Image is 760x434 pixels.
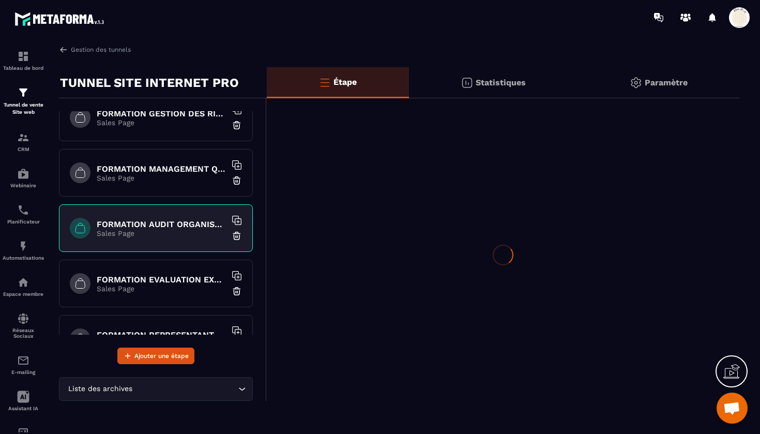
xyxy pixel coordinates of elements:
p: Automatisations [3,255,44,261]
h6: FORMATION GESTION DES RISQUES EN SANTE [97,109,226,118]
a: emailemailE-mailing [3,347,44,383]
img: social-network [17,312,29,325]
p: Statistiques [476,78,526,87]
p: Sales Page [97,174,226,182]
h6: FORMATION EVALUATION EXTERNE HAS [97,275,226,285]
img: trash [232,175,242,186]
a: automationsautomationsWebinaire [3,160,44,196]
img: trash [232,231,242,241]
p: Espace membre [3,291,44,297]
img: formation [17,131,29,144]
p: Tunnel de vente Site web [3,101,44,116]
img: bars-o.4a397970.svg [318,76,331,88]
img: automations [17,276,29,289]
a: Gestion des tunnels [59,45,131,54]
span: Liste des archives [66,383,134,395]
button: Ajouter une étape [117,348,194,364]
a: formationformationCRM [3,124,44,160]
div: Ouvrir le chat [717,393,748,424]
p: Planificateur [3,219,44,225]
a: Assistant IA [3,383,44,419]
img: trash [232,120,242,130]
p: E-mailing [3,369,44,375]
span: Ajouter une étape [134,351,189,361]
p: Sales Page [97,285,226,293]
h6: FORMATION AUDIT ORGANISATIONNEL EN ESSMS [97,219,226,229]
p: Étape [333,77,357,87]
p: Réseaux Sociaux [3,327,44,339]
img: trash [232,286,242,296]
img: automations [17,168,29,180]
a: automationsautomationsEspace membre [3,268,44,305]
div: Search for option [59,377,253,401]
p: Sales Page [97,118,226,127]
h6: FORMATION REPRESENTANT AU CVS [97,330,226,340]
a: formationformationTableau de bord [3,42,44,79]
a: schedulerschedulerPlanificateur [3,196,44,232]
a: automationsautomationsAutomatisations [3,232,44,268]
input: Search for option [134,383,236,395]
p: CRM [3,146,44,152]
img: setting-gr.5f69749f.svg [630,77,642,89]
p: Paramètre [645,78,688,87]
img: automations [17,240,29,252]
h6: FORMATION MANAGEMENT QUALITE ET RISQUES EN ESSMS [97,164,226,174]
p: Sales Page [97,229,226,237]
img: stats.20deebd0.svg [461,77,473,89]
img: formation [17,50,29,63]
a: formationformationTunnel de vente Site web [3,79,44,124]
p: Webinaire [3,183,44,188]
img: formation [17,86,29,99]
p: Assistant IA [3,406,44,411]
img: arrow [59,45,68,54]
a: social-networksocial-networkRéseaux Sociaux [3,305,44,347]
p: TUNNEL SITE INTERNET PRO [60,72,239,93]
img: email [17,354,29,367]
img: logo [14,9,108,28]
p: Tableau de bord [3,65,44,71]
img: scheduler [17,204,29,216]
